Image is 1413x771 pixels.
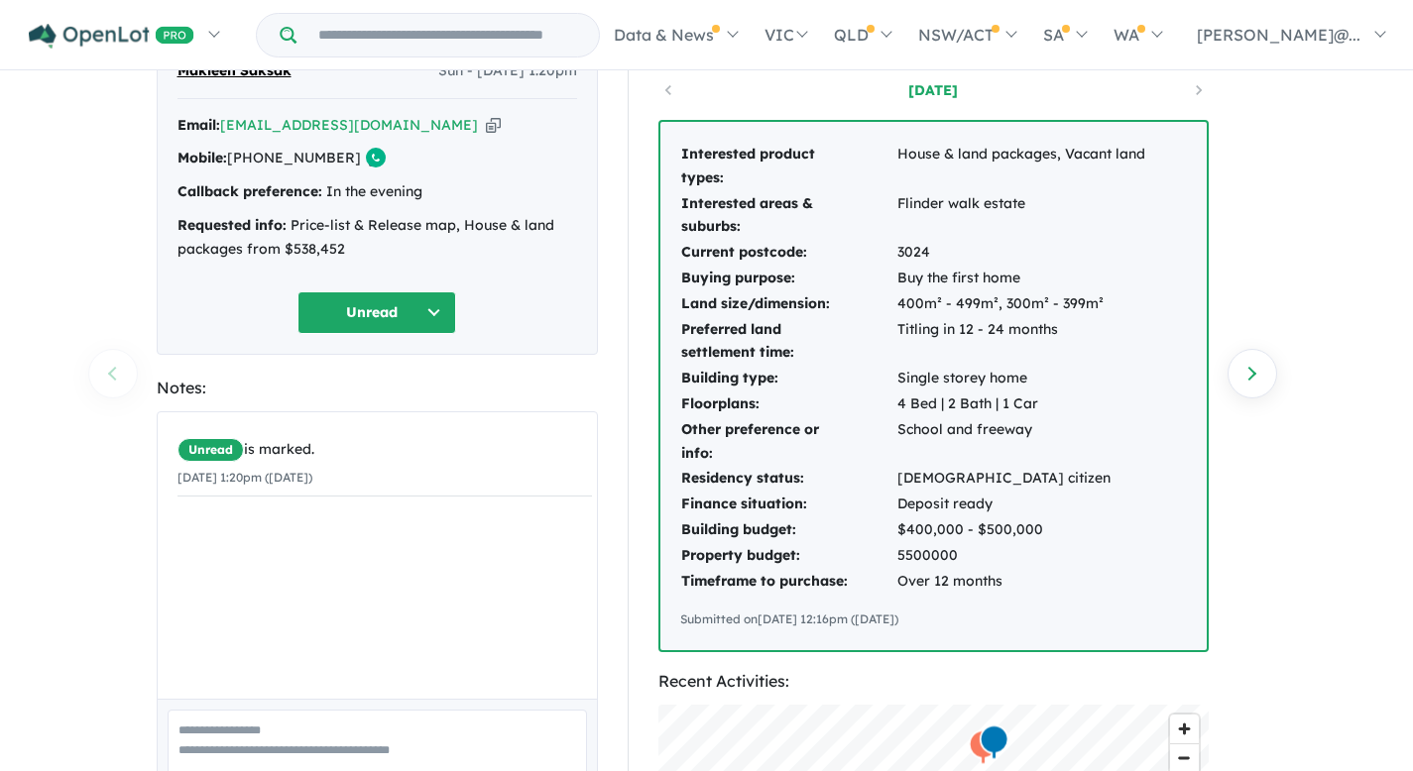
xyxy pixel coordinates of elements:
[300,14,595,56] input: Try estate name, suburb, builder or developer
[177,438,244,462] span: Unread
[177,216,287,234] strong: Requested info:
[680,466,896,492] td: Residency status:
[177,470,312,485] small: [DATE] 1:20pm ([DATE])
[297,291,456,334] button: Unread
[680,609,1187,629] div: Submitted on [DATE] 12:16pm ([DATE])
[658,668,1209,695] div: Recent Activities:
[896,266,1146,291] td: Buy the first home
[979,724,1008,761] div: Map marker
[486,115,501,136] button: Copy
[680,291,896,317] td: Land size/dimension:
[680,240,896,266] td: Current postcode:
[896,142,1146,191] td: House & land packages, Vacant land
[227,149,361,166] a: [PHONE_NUMBER]
[177,59,292,83] span: Makleen Saksak
[177,149,227,166] strong: Mobile:
[680,366,896,391] td: Building type:
[680,517,896,543] td: Building budget:
[1170,715,1199,743] button: Zoom in
[896,466,1146,492] td: [DEMOGRAPHIC_DATA] citizen
[680,543,896,569] td: Property budget:
[896,492,1146,517] td: Deposit ready
[438,59,577,83] span: Sun - [DATE] 1:20pm
[1197,25,1360,45] span: [PERSON_NAME]@...
[896,391,1146,417] td: 4 Bed | 2 Bath | 1 Car
[29,24,194,49] img: Openlot PRO Logo White
[177,182,322,200] strong: Callback preference:
[896,317,1146,367] td: Titling in 12 - 24 months
[896,517,1146,543] td: $400,000 - $500,000
[177,214,577,262] div: Price-list & Release map, House & land packages from $538,452
[680,317,896,367] td: Preferred land settlement time:
[680,142,896,191] td: Interested product types:
[680,569,896,595] td: Timeframe to purchase:
[849,80,1017,100] a: [DATE]
[896,417,1146,467] td: School and freeway
[896,291,1146,317] td: 400m² - 499m², 300m² - 399m²
[968,729,998,766] div: Map marker
[896,240,1146,266] td: 3024
[177,116,220,134] strong: Email:
[896,366,1146,391] td: Single storey home
[177,438,592,462] div: is marked.
[896,543,1146,569] td: 5500000
[680,391,896,417] td: Floorplans:
[680,417,896,467] td: Other preference or info:
[220,116,478,134] a: [EMAIL_ADDRESS][DOMAIN_NAME]
[680,191,896,241] td: Interested areas & suburbs:
[896,191,1146,241] td: Flinder walk estate
[680,266,896,291] td: Buying purpose:
[177,180,577,204] div: In the evening
[157,375,598,401] div: Notes:
[896,569,1146,595] td: Over 12 months
[680,492,896,517] td: Finance situation:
